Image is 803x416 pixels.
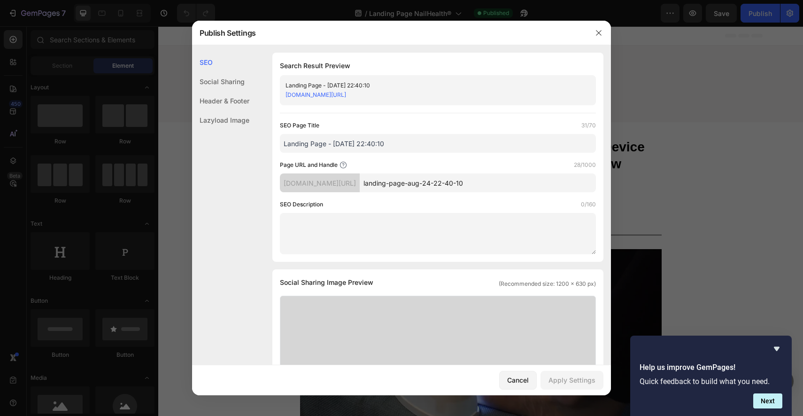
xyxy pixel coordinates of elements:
div: Social Sharing [192,72,249,91]
h2: Help us improve GemPages! [640,362,782,373]
img: gempages_581340402406130184-d6d15754-11b8-47d6-93d6-c3f2d146c145.webp [149,172,173,195]
button: Next question [753,393,782,408]
input: Title [280,134,596,153]
button: Hide survey [771,343,782,354]
button: Apply Settings [540,371,603,390]
span: Social Sharing Image Preview [280,277,373,288]
div: SEO [192,53,249,72]
span: (Recommended size: 1200 x 630 px) [499,280,596,288]
label: 0/160 [581,200,596,209]
div: Lazyload Image [192,110,249,130]
label: SEO Page Title [280,121,319,130]
label: 31/70 [581,121,596,130]
div: Cancel [507,375,529,385]
p: Quick feedback to build what you need. [640,377,782,386]
div: Header & Footer [192,91,249,110]
h1: Search Result Preview [280,60,596,71]
label: Page URL and Handle [280,160,338,170]
button: Cancel [499,371,537,390]
label: SEO Description [280,200,323,209]
div: Apply Settings [548,375,595,385]
a: [DOMAIN_NAME][URL] [286,91,346,98]
p: Comment | Published on [DATE] | Author: [PERSON_NAME] [181,179,383,188]
div: Publish Settings [192,21,587,45]
div: Help us improve GemPages! [640,343,782,408]
img: gempages_581340402406130184-8ad3f008-e757-415d-8dea-7c5f59e2ca28.png [278,30,367,88]
label: 28/1000 [574,160,596,170]
span: “Groundbreaking” Anti-[MEDICAL_DATA] Laser Device Takes Social Media by [PERSON_NAME] – But How E... [143,113,486,162]
p: Advertorial [42,97,603,110]
div: Landing Page - [DATE] 22:40:10 [286,81,575,90]
div: [DOMAIN_NAME][URL] [280,173,360,192]
input: Handle [360,173,596,192]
